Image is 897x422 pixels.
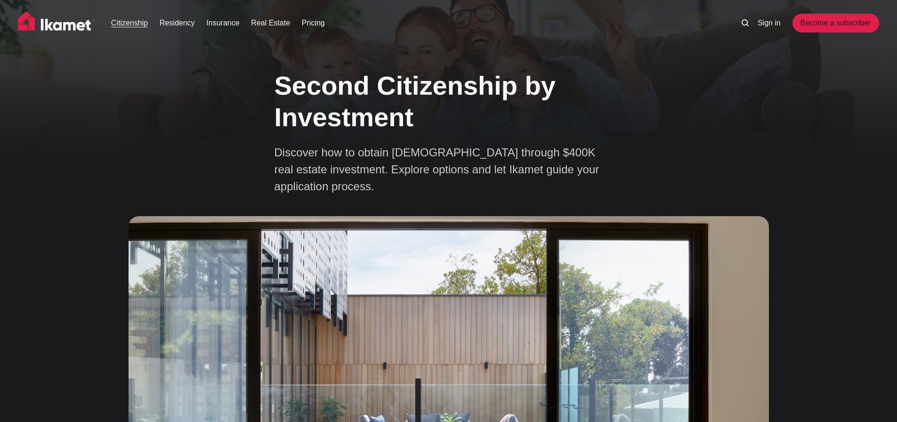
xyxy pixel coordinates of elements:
h1: Second Citizenship by Investment [275,70,623,133]
a: Sign in [758,17,781,29]
a: Become a subscriber [792,14,879,32]
a: Insurance [206,17,239,29]
p: Discover how to obtain [DEMOGRAPHIC_DATA] through $400K real estate investment. Explore options a... [275,144,604,195]
a: Citizenship [111,17,148,29]
img: Ikamet home [18,11,95,35]
a: Pricing [302,17,325,29]
a: Residency [160,17,195,29]
a: Real Estate [251,17,290,29]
